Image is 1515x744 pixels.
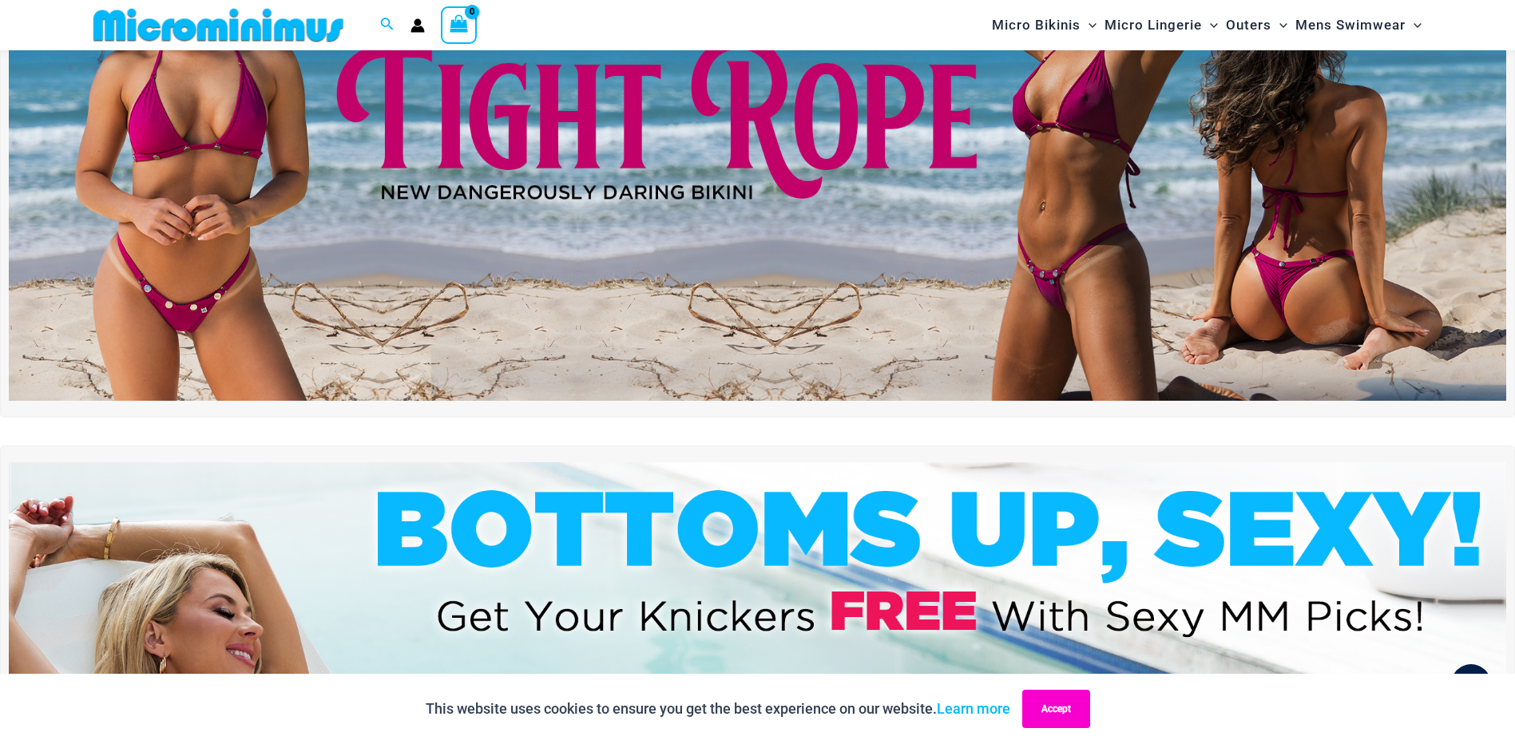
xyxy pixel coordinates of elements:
[937,700,1010,717] a: Learn more
[1202,5,1218,46] span: Menu Toggle
[1226,5,1271,46] span: Outers
[988,5,1101,46] a: Micro BikinisMenu ToggleMenu Toggle
[986,2,1429,48] nav: Site Navigation
[380,15,395,35] a: Search icon link
[1271,5,1287,46] span: Menu Toggle
[992,5,1081,46] span: Micro Bikinis
[1101,5,1222,46] a: Micro LingerieMenu ToggleMenu Toggle
[1022,690,1090,728] button: Accept
[1295,5,1406,46] span: Mens Swimwear
[1406,5,1422,46] span: Menu Toggle
[87,7,350,43] img: MM SHOP LOGO FLAT
[426,697,1010,721] p: This website uses cookies to ensure you get the best experience on our website.
[1291,5,1426,46] a: Mens SwimwearMenu ToggleMenu Toggle
[1222,5,1291,46] a: OutersMenu ToggleMenu Toggle
[410,18,425,33] a: Account icon link
[1105,5,1202,46] span: Micro Lingerie
[1081,5,1097,46] span: Menu Toggle
[441,6,478,43] a: View Shopping Cart, empty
